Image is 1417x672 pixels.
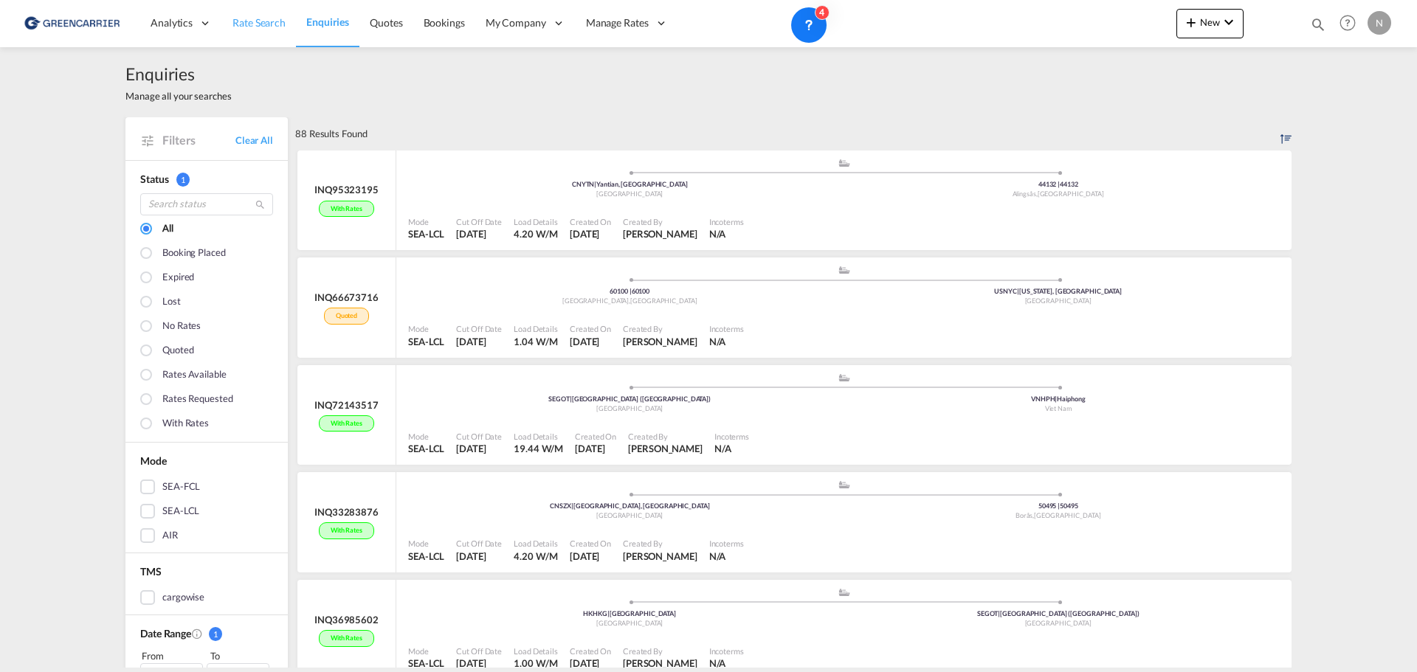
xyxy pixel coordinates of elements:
span: 60100 [610,287,631,295]
div: Fredrik Fagerman [623,335,697,348]
div: Created On [570,538,611,549]
div: 1.04 W/M [514,335,558,348]
div: INQ72143517With rates assets/icons/custom/ship-fill.svgassets/icons/custom/roll-o-plane.svgOrigin... [295,365,1292,473]
md-icon: icon-magnify [1310,16,1326,32]
div: Cut Off Date [456,323,502,334]
span: [PERSON_NAME] [623,336,697,347]
span: [DATE] [456,228,486,240]
div: N/A [714,442,731,455]
div: No rates [162,319,201,335]
md-icon: assets/icons/custom/ship-fill.svg [835,374,853,381]
div: Nicolas Myrén [623,227,697,240]
div: N/A [709,657,726,670]
div: Sort by: Created on [1280,117,1292,150]
div: 18 Aug 2025 [456,335,502,348]
span: | [607,609,610,617]
span: | [630,287,632,295]
div: N [1368,11,1391,35]
div: SEA-LCL [408,442,444,455]
div: Load Details [514,323,558,334]
span: [DATE] [575,443,604,454]
div: With rates [319,522,374,539]
span: Manage Rates [586,15,649,30]
div: Rates available [162,367,227,384]
div: With rates [319,415,374,432]
span: Quotes [370,16,402,29]
span: | [1055,395,1057,403]
div: Cut Off Date [456,645,502,657]
div: Created On [575,431,616,442]
span: HKHKG [GEOGRAPHIC_DATA] [583,609,676,617]
div: damo daran [623,657,697,670]
div: INQ95323195With rates assets/icons/custom/ship-fill.svgassets/icons/custom/roll-o-plane.svgOrigin... [295,150,1292,258]
div: With rates [319,201,374,218]
input: Search status [140,193,273,215]
div: SEA-LCL [408,227,444,240]
div: 4.20 W/M [514,227,558,240]
span: Viet Nam [1045,404,1072,412]
div: Created On [570,645,611,657]
div: Load Details [514,431,563,442]
span: | [570,395,572,403]
div: 15 Aug 2025 [456,657,502,670]
div: INQ33283876 [314,505,379,519]
div: With rates [162,416,209,432]
span: Help [1335,10,1360,35]
div: SEA-FCL [162,479,200,494]
span: | [1058,180,1060,188]
div: Rates Requested [162,392,233,408]
div: INQ72143517 [314,398,379,412]
div: Mode [408,538,444,549]
div: 18 Aug 2025 [575,442,616,455]
span: [GEOGRAPHIC_DATA] [596,404,663,412]
div: Load Details [514,216,558,227]
div: SEA-LCL [408,335,444,348]
span: [GEOGRAPHIC_DATA] [1025,297,1092,305]
div: Cut Off Date [456,431,502,442]
span: Status [140,173,168,185]
div: SEA-LCL [408,657,444,670]
div: Booking placed [162,246,226,262]
span: My Company [486,15,546,30]
div: Expired [162,270,194,286]
div: All [162,221,173,238]
div: 19.44 W/M [514,442,563,455]
div: Load Details [514,538,558,549]
span: Alingsås [1013,190,1038,198]
div: INQ66673716Quoted assets/icons/custom/ship-fill.svgassets/icons/custom/roll-o-plane.svgOrigin Swe... [295,257,1292,365]
md-icon: assets/icons/custom/ship-fill.svg [835,589,853,596]
span: Enquiries [125,62,232,86]
md-icon: assets/icons/custom/ship-fill.svg [835,159,853,167]
span: 60100 [632,287,650,295]
span: [DATE] [570,336,599,347]
span: [DATE] [570,550,599,562]
div: Cut Off Date [456,216,502,227]
div: 18 Aug 2025 [570,335,611,348]
div: Quoted [162,343,193,359]
span: [GEOGRAPHIC_DATA] [596,619,663,627]
md-checkbox: SEA-LCL [140,504,273,519]
span: [DATE] [456,443,486,454]
div: Lost [162,294,181,311]
div: Mode [408,216,444,227]
span: [PERSON_NAME] [623,657,697,669]
div: Eva Westling [628,442,703,455]
div: AIR [162,528,178,543]
span: 44132 [1060,180,1078,188]
span: [DATE] [456,336,486,347]
div: Created By [623,323,697,334]
span: [GEOGRAPHIC_DATA] [596,190,663,198]
span: TMS [140,565,162,578]
span: [DATE] [570,657,599,669]
div: Help [1335,10,1368,37]
md-icon: icon-magnify [255,199,266,210]
div: Load Details [514,645,558,657]
span: [GEOGRAPHIC_DATA] [1034,511,1100,519]
span: Date Range [140,627,191,640]
span: , [1036,190,1038,198]
md-checkbox: AIR [140,528,273,543]
div: 15 Aug 2025 [456,550,502,563]
span: New [1182,16,1238,28]
span: [PERSON_NAME] [623,228,697,240]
